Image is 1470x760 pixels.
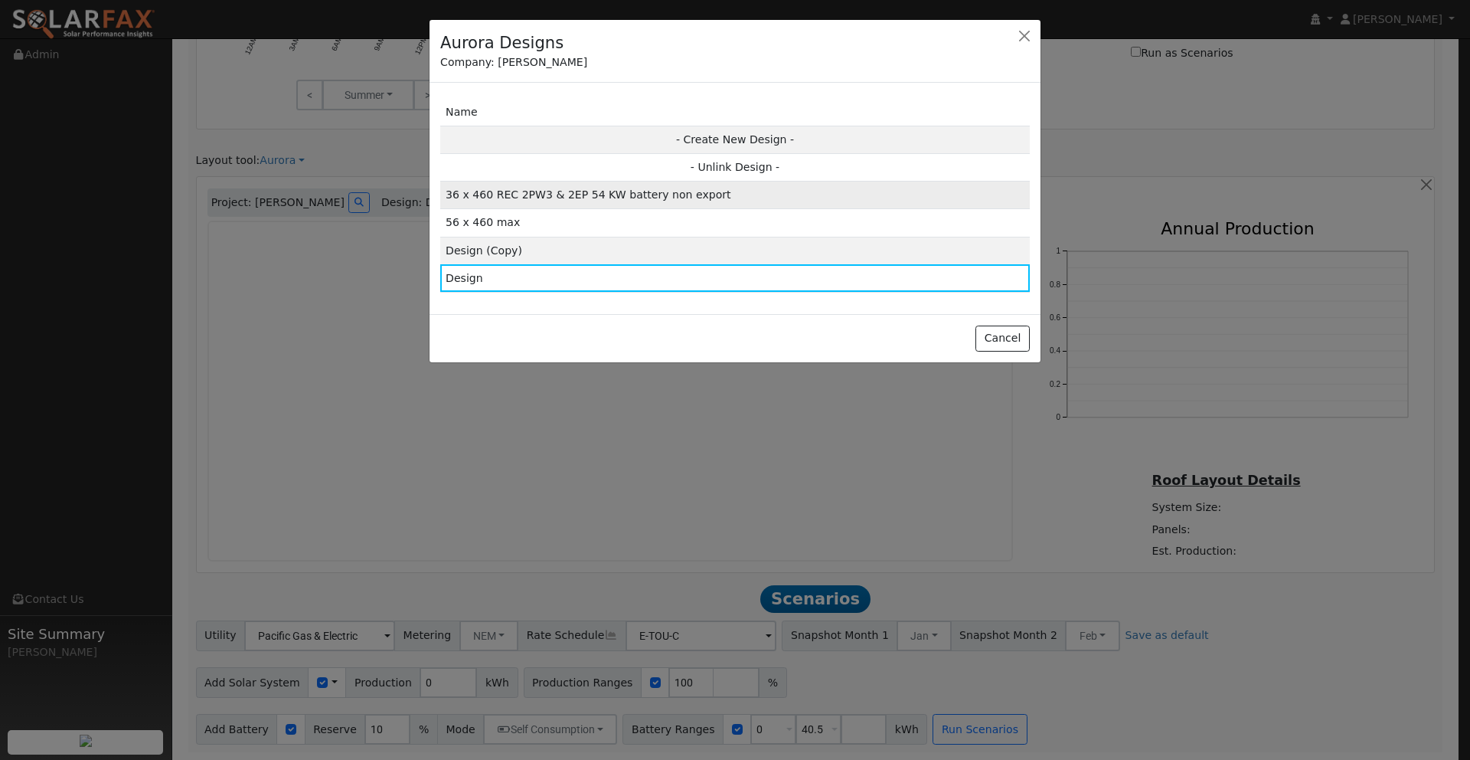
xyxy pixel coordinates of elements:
td: 36 x 460 REC 2PW3 & 2EP 54 KW battery non export [440,182,1030,209]
td: Design (Copy) [440,237,1030,264]
button: Cancel [975,326,1030,352]
td: Name [440,99,1030,126]
td: - Unlink Design - [440,154,1030,182]
td: - Create New Design - [440,126,1030,153]
div: Company: [PERSON_NAME] [440,54,1030,70]
td: Design [440,264,1030,292]
h4: Aurora Designs [440,31,563,55]
td: 56 x 460 max [440,209,1030,237]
